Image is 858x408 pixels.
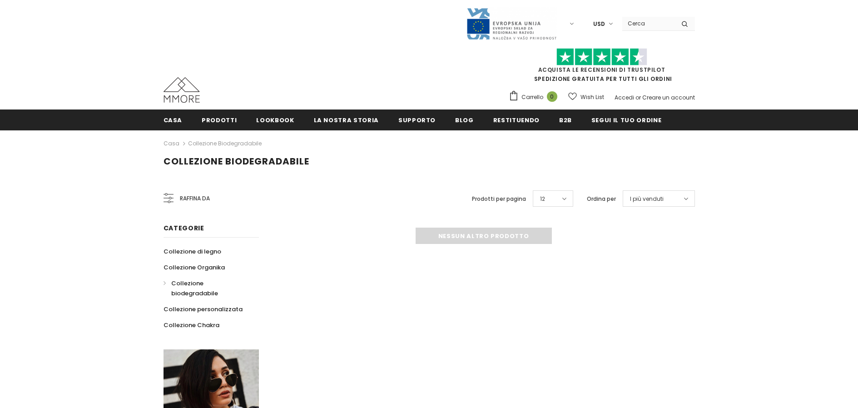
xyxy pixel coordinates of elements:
span: La nostra storia [314,116,379,124]
a: Blog [455,109,474,130]
span: Collezione Organika [164,263,225,272]
span: Raffina da [180,194,210,204]
a: supporto [398,109,436,130]
span: supporto [398,116,436,124]
label: Ordina per [587,194,616,204]
a: Collezione Organika [164,259,225,275]
a: Collezione biodegradabile [164,275,249,301]
span: Segui il tuo ordine [591,116,661,124]
span: Collezione biodegradabile [164,155,309,168]
a: Creare un account [642,94,695,101]
a: Casa [164,109,183,130]
a: Segui il tuo ordine [591,109,661,130]
a: Prodotti [202,109,237,130]
a: Acquista le recensioni di TrustPilot [538,66,665,74]
img: Fidati di Pilot Stars [556,48,647,66]
a: Collezione Chakra [164,317,219,333]
span: Wish List [580,93,604,102]
span: Casa [164,116,183,124]
span: Collezione biodegradabile [171,279,218,298]
a: Collezione biodegradabile [188,139,262,147]
span: Prodotti [202,116,237,124]
a: Restituendo [493,109,540,130]
span: Collezione personalizzata [164,305,243,313]
a: Casa [164,138,179,149]
span: Categorie [164,224,204,233]
span: Collezione Chakra [164,321,219,329]
a: Wish List [568,89,604,105]
span: Restituendo [493,116,540,124]
span: or [635,94,641,101]
span: I più venduti [630,194,664,204]
img: Javni Razpis [466,7,557,40]
a: Collezione di legno [164,244,221,259]
span: 12 [540,194,545,204]
input: Search Site [622,17,674,30]
span: USD [593,20,605,29]
a: Lookbook [256,109,294,130]
span: B2B [559,116,572,124]
img: Casi MMORE [164,77,200,103]
span: SPEDIZIONE GRATUITA PER TUTTI GLI ORDINI [509,52,695,83]
a: B2B [559,109,572,130]
a: Accedi [615,94,634,101]
a: Collezione personalizzata [164,301,243,317]
span: Carrello [521,93,543,102]
label: Prodotti per pagina [472,194,526,204]
span: 0 [547,91,557,102]
a: Javni Razpis [466,20,557,27]
span: Collezione di legno [164,247,221,256]
a: Carrello 0 [509,90,562,104]
span: Lookbook [256,116,294,124]
span: Blog [455,116,474,124]
a: La nostra storia [314,109,379,130]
